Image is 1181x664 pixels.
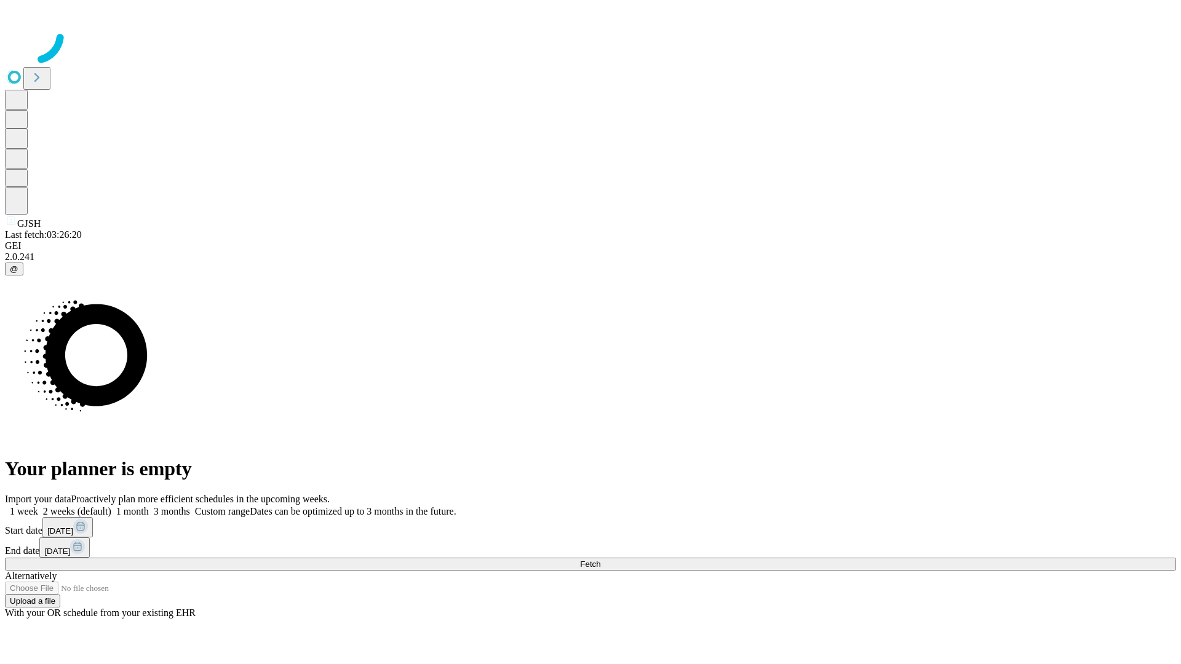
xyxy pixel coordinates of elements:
[5,517,1176,537] div: Start date
[71,494,330,504] span: Proactively plan more efficient schedules in the upcoming weeks.
[5,571,57,581] span: Alternatively
[47,526,73,536] span: [DATE]
[5,457,1176,480] h1: Your planner is empty
[43,506,111,516] span: 2 weeks (default)
[42,517,93,537] button: [DATE]
[5,263,23,275] button: @
[5,607,196,618] span: With your OR schedule from your existing EHR
[17,218,41,229] span: GJSH
[250,506,456,516] span: Dates can be optimized up to 3 months in the future.
[5,229,82,240] span: Last fetch: 03:26:20
[154,506,190,516] span: 3 months
[580,559,600,569] span: Fetch
[5,240,1176,251] div: GEI
[10,264,18,274] span: @
[39,537,90,558] button: [DATE]
[10,506,38,516] span: 1 week
[5,537,1176,558] div: End date
[5,494,71,504] span: Import your data
[5,251,1176,263] div: 2.0.241
[5,595,60,607] button: Upload a file
[195,506,250,516] span: Custom range
[116,506,149,516] span: 1 month
[44,547,70,556] span: [DATE]
[5,558,1176,571] button: Fetch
